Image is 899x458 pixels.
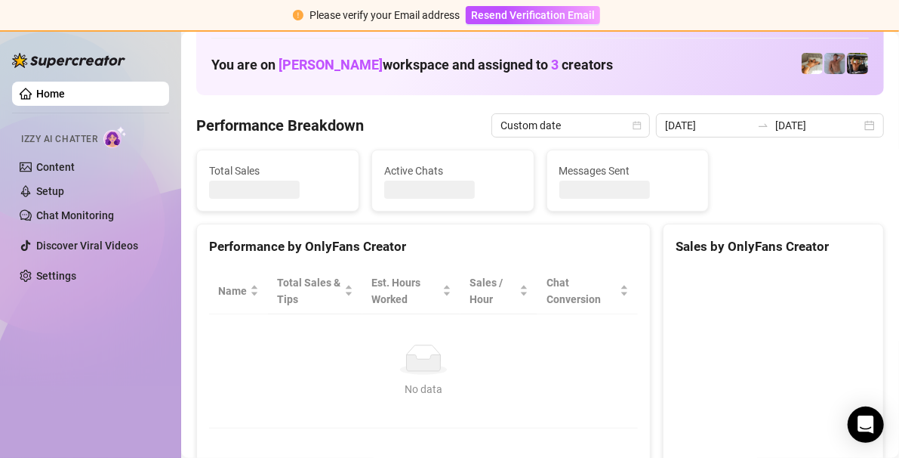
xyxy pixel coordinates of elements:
span: Active Chats [384,162,522,179]
img: logo-BBDzfeDw.svg [12,53,125,68]
div: Open Intercom Messenger [848,407,884,443]
div: Performance by OnlyFans Creator [209,237,638,257]
span: Total Sales [209,162,346,179]
span: Messages Sent [559,162,697,179]
span: [PERSON_NAME] [279,57,383,73]
th: Chat Conversion [537,268,638,314]
a: Discover Viral Videos [36,240,138,252]
a: Content [36,161,75,173]
a: Setup [36,185,64,197]
a: Settings [36,270,76,282]
th: Total Sales & Tips [268,268,362,314]
input: Start date [665,117,751,134]
div: No data [224,381,623,398]
h4: Performance Breakdown [196,115,364,136]
img: Joey [824,53,845,74]
th: Name [209,268,268,314]
span: Name [218,283,247,299]
button: Resend Verification Email [466,6,600,24]
span: Sales / Hour [470,274,516,308]
span: Custom date [500,114,641,137]
a: Home [36,88,65,100]
div: Est. Hours Worked [371,274,439,308]
span: exclamation-circle [293,10,303,20]
span: to [757,119,769,132]
a: Chat Monitoring [36,209,114,221]
h1: You are on workspace and assigned to creators [211,57,613,73]
img: Nathan [847,53,868,74]
th: Sales / Hour [460,268,537,314]
span: Resend Verification Email [471,9,595,21]
span: Total Sales & Tips [277,274,341,308]
div: Please verify your Email address [309,7,460,23]
span: 3 [551,57,559,73]
input: End date [775,117,861,134]
div: Sales by OnlyFans Creator [676,237,871,257]
span: Izzy AI Chatter [21,132,97,147]
span: swap-right [757,119,769,132]
img: AI Chatter [103,126,127,148]
img: Zac [802,53,823,74]
span: Chat Conversion [546,274,617,308]
span: calendar [633,121,642,130]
